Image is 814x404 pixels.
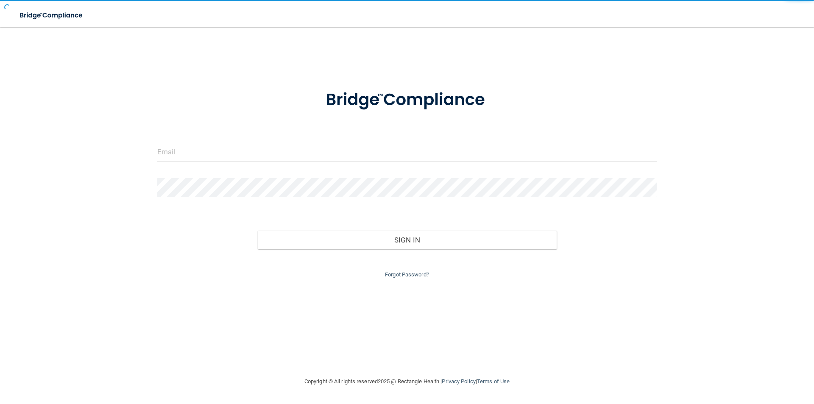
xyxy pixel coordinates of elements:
a: Forgot Password? [385,271,429,278]
input: Email [157,142,657,162]
img: bridge_compliance_login_screen.278c3ca4.svg [13,7,91,24]
a: Terms of Use [477,378,510,384]
div: Copyright © All rights reserved 2025 @ Rectangle Health | | [252,368,562,395]
a: Privacy Policy [442,378,475,384]
img: bridge_compliance_login_screen.278c3ca4.svg [308,78,506,122]
button: Sign In [257,231,557,249]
